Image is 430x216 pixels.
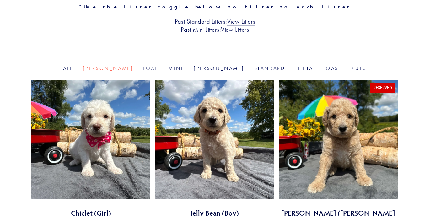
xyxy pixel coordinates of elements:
[63,65,73,71] a: All
[79,4,351,10] strong: *Use the Litter toggle below to filter to each Litter
[143,65,158,71] a: Loaf
[254,65,285,71] a: Standard
[31,17,399,34] h3: Past Standard Litters: Past Mini Litters:
[351,65,367,71] a: Zulu
[194,65,244,71] a: [PERSON_NAME]
[295,65,313,71] a: Theta
[83,65,133,71] a: [PERSON_NAME]
[323,65,341,71] a: Toast
[227,18,255,26] a: View Litters
[168,65,184,71] a: Mini
[221,26,249,34] a: View Litters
